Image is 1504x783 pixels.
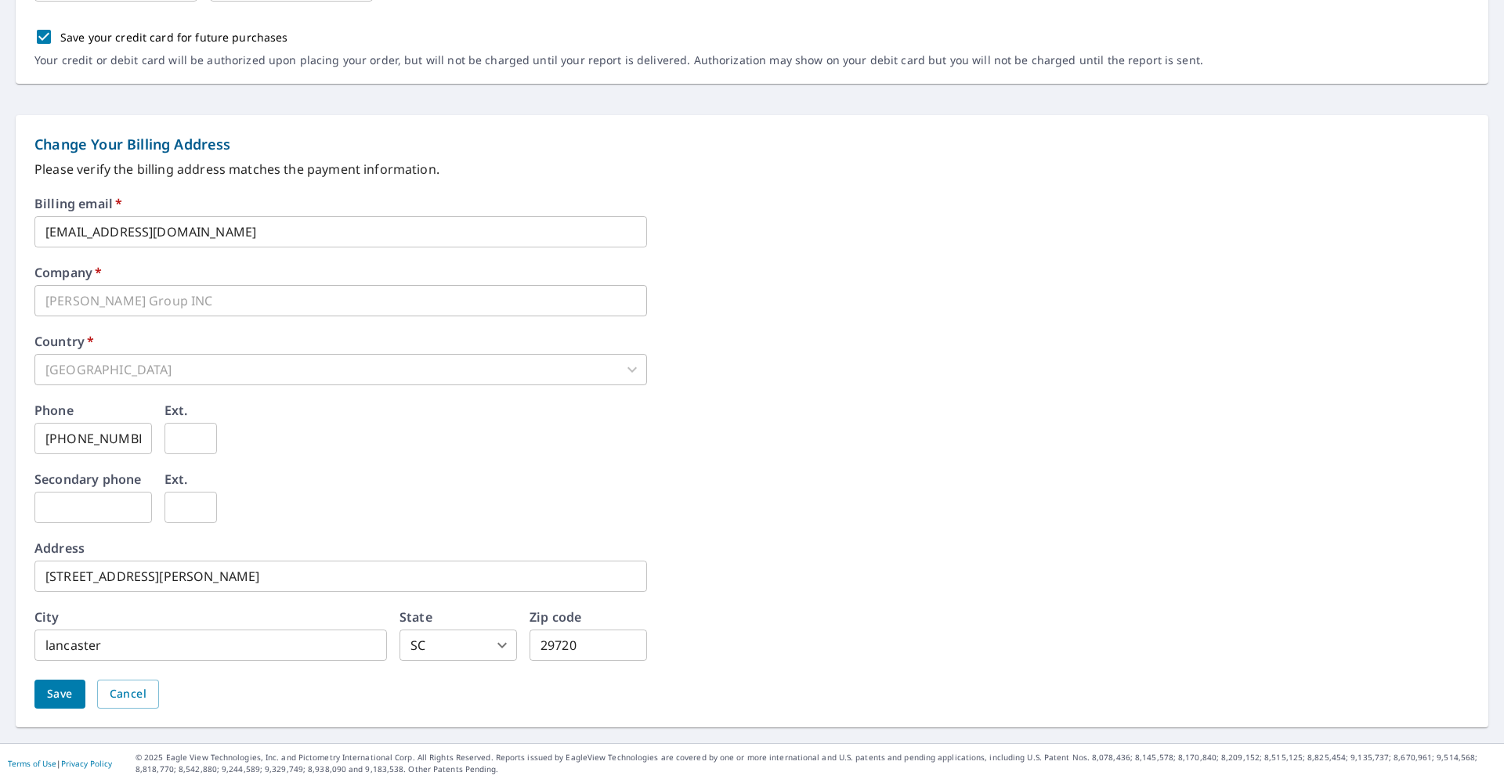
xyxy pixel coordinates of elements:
[34,404,74,417] label: Phone
[399,611,432,623] label: State
[97,680,159,709] button: Cancel
[34,160,1470,179] p: Please verify the billing address matches the payment information.
[110,684,146,704] span: Cancel
[34,542,85,554] label: Address
[34,473,141,485] label: Secondary phone
[164,473,188,485] label: Ext.
[34,266,102,279] label: Company
[530,611,581,623] label: Zip code
[164,404,188,417] label: Ext.
[8,758,56,769] a: Terms of Use
[34,134,1470,155] p: Change Your Billing Address
[34,680,85,709] button: Save
[34,197,122,210] label: Billing email
[34,354,647,385] div: [GEOGRAPHIC_DATA]
[136,752,1496,775] p: © 2025 Eagle View Technologies, Inc. and Pictometry International Corp. All Rights Reserved. Repo...
[60,29,288,45] p: Save your credit card for future purchases
[61,758,112,769] a: Privacy Policy
[34,53,1203,67] p: Your credit or debit card will be authorized upon placing your order, but will not be charged unt...
[8,759,112,768] p: |
[34,335,94,348] label: Country
[34,611,60,623] label: City
[399,630,517,661] div: SC
[47,684,73,704] span: Save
